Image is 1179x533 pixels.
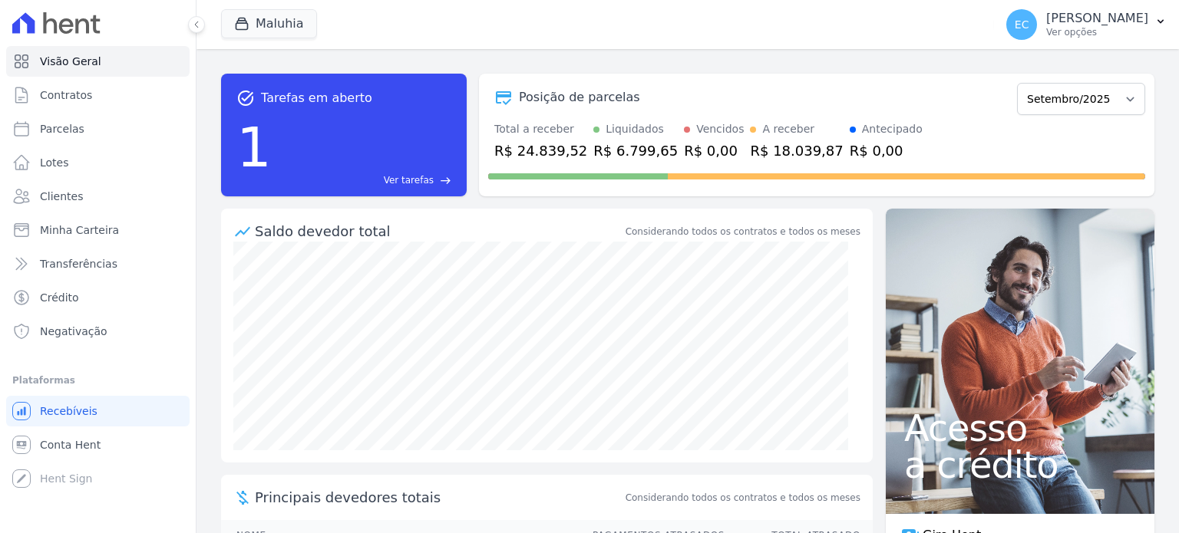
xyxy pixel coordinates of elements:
button: Maluhia [221,9,317,38]
span: Principais devedores totais [255,487,623,508]
span: Recebíveis [40,403,97,419]
span: a crédito [904,446,1136,483]
a: Conta Hent [6,429,190,460]
div: A receber [762,121,814,137]
a: Parcelas [6,114,190,144]
span: task_alt [236,89,255,107]
div: Total a receber [494,121,587,137]
span: east [440,175,451,186]
span: Lotes [40,155,69,170]
a: Minha Carteira [6,215,190,245]
div: Antecipado [862,121,923,137]
a: Recebíveis [6,396,190,426]
span: Conta Hent [40,437,101,452]
div: R$ 6.799,65 [593,140,678,161]
p: Ver opções [1046,26,1148,38]
span: Crédito [40,290,79,305]
div: Considerando todos os contratos e todos os meses [626,225,860,239]
div: R$ 0,00 [684,140,744,161]
span: Parcelas [40,121,84,137]
button: EC [PERSON_NAME] Ver opções [994,3,1179,46]
span: Acesso [904,410,1136,446]
span: Clientes [40,189,83,204]
a: Ver tarefas east [278,173,451,187]
a: Negativação [6,316,190,347]
span: Visão Geral [40,54,101,69]
span: Transferências [40,256,117,271]
div: Vencidos [696,121,744,137]
div: Plataformas [12,371,183,390]
div: Saldo devedor total [255,221,623,242]
span: EC [1015,19,1029,30]
a: Visão Geral [6,46,190,77]
div: Posição de parcelas [519,88,640,107]
div: R$ 24.839,52 [494,140,587,161]
span: Considerando todos os contratos e todos os meses [626,491,860,505]
span: Contratos [40,87,92,103]
span: Minha Carteira [40,222,119,238]
a: Crédito [6,282,190,313]
a: Clientes [6,181,190,212]
a: Transferências [6,248,190,279]
span: Negativação [40,324,107,339]
div: 1 [236,107,272,187]
span: Tarefas em aberto [261,89,372,107]
div: Liquidados [606,121,664,137]
a: Lotes [6,147,190,178]
div: R$ 0,00 [850,140,923,161]
a: Contratos [6,80,190,110]
div: R$ 18.039,87 [750,140,843,161]
span: Ver tarefas [384,173,434,187]
p: [PERSON_NAME] [1046,11,1148,26]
